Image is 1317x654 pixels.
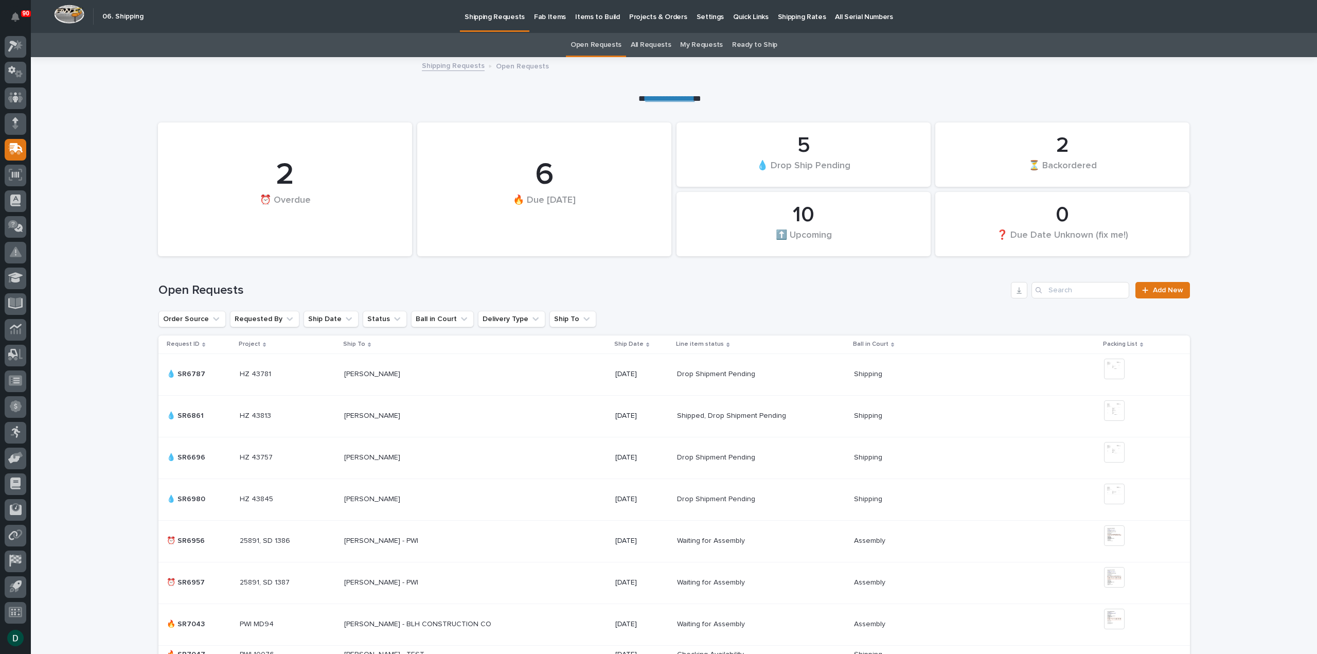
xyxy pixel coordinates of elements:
div: 0 [953,202,1172,228]
p: [DATE] [615,412,669,420]
a: Ready to Ship [732,33,777,57]
tr: 💧 SR6861💧 SR6861 HZ 43813HZ 43813 [PERSON_NAME][PERSON_NAME] [DATE]Shipped, Drop Shipment Pending... [158,395,1190,437]
button: Ship To [549,311,596,327]
p: HZ 43845 [240,493,275,504]
p: HZ 43813 [240,410,273,420]
tr: 💧 SR6980💧 SR6980 HZ 43845HZ 43845 [PERSON_NAME][PERSON_NAME] [DATE]Drop Shipment PendingDrop Ship... [158,479,1190,520]
p: Assembly [854,618,887,629]
p: Assembly [854,535,887,545]
p: 25891, SD 1386 [240,535,292,545]
div: ⬆️ Upcoming [694,229,913,251]
div: Notifications90 [13,12,26,29]
a: All Requests [631,33,671,57]
p: Request ID [167,339,200,350]
p: Shipping [854,493,884,504]
div: ⏳ Backordered [953,160,1172,181]
p: [PERSON_NAME] [344,451,402,462]
p: Assembly [854,576,887,587]
p: Shipping [854,451,884,462]
p: HZ 43757 [240,451,275,462]
p: [DATE] [615,578,669,587]
div: 5 [694,133,913,158]
p: Shipping [854,410,884,420]
p: ⏰ SR6956 [167,535,207,545]
div: 10 [694,202,913,228]
tr: 💧 SR6696💧 SR6696 HZ 43757HZ 43757 [PERSON_NAME][PERSON_NAME] [DATE]Drop Shipment PendingDrop Ship... [158,437,1190,479]
div: ⏰ Overdue [175,195,395,227]
p: Drop Shipment Pending [677,451,757,462]
p: [DATE] [615,453,669,462]
div: 2 [175,156,395,193]
p: ⏰ SR6957 [167,576,207,587]
button: Delivery Type [478,311,545,327]
p: HZ 43781 [240,368,273,379]
p: 💧 SR6787 [167,368,207,379]
p: 💧 SR6980 [167,493,207,504]
div: 2 [953,133,1172,158]
p: 🔥 SR7043 [167,618,207,629]
p: PWI MD94 [240,618,276,629]
button: users-avatar [5,627,26,649]
p: [PERSON_NAME] - BLH CONSTRUCTION CO [344,618,493,629]
p: 💧 SR6696 [167,451,207,462]
p: [PERSON_NAME] - PWI [344,576,420,587]
tr: 🔥 SR7043🔥 SR7043 PWI MD94PWI MD94 [PERSON_NAME] - BLH CONSTRUCTION CO[PERSON_NAME] - BLH CONSTRUC... [158,604,1190,645]
p: Drop Shipment Pending [677,493,757,504]
div: 6 [435,156,654,193]
button: Ship Date [304,311,359,327]
p: Open Requests [496,60,549,71]
span: Add New [1153,287,1183,294]
input: Search [1031,282,1129,298]
p: [PERSON_NAME] [344,410,402,420]
a: Open Requests [571,33,621,57]
p: Drop Shipment Pending [677,368,757,379]
p: Ship Date [614,339,644,350]
button: Ball in Court [411,311,474,327]
button: Order Source [158,311,226,327]
a: Add New [1135,282,1189,298]
p: Waiting for Assembly [677,576,747,587]
button: Status [363,311,407,327]
p: Waiting for Assembly [677,535,747,545]
p: [DATE] [615,620,669,629]
p: 💧 SR6861 [167,410,206,420]
h1: Open Requests [158,283,1007,298]
p: 90 [23,10,29,17]
p: Shipped, Drop Shipment Pending [677,410,788,420]
p: Waiting for Assembly [677,618,747,629]
tr: 💧 SR6787💧 SR6787 HZ 43781HZ 43781 [PERSON_NAME][PERSON_NAME] [DATE]Drop Shipment PendingDrop Ship... [158,353,1190,395]
p: 25891, SD 1387 [240,576,292,587]
p: [DATE] [615,537,669,545]
p: [DATE] [615,495,669,504]
div: 💧 Drop Ship Pending [694,160,913,181]
div: 🔥 Due [DATE] [435,195,654,227]
p: Shipping [854,368,884,379]
p: Project [239,339,260,350]
p: [PERSON_NAME] - PWI [344,535,420,545]
p: Ball in Court [853,339,888,350]
p: [PERSON_NAME] [344,368,402,379]
tr: ⏰ SR6956⏰ SR6956 25891, SD 138625891, SD 1386 [PERSON_NAME] - PWI[PERSON_NAME] - PWI [DATE]Waitin... [158,520,1190,562]
p: Packing List [1103,339,1137,350]
h2: 06. Shipping [102,12,144,21]
img: Workspace Logo [54,5,84,24]
a: My Requests [680,33,723,57]
button: Notifications [5,6,26,28]
p: Ship To [343,339,365,350]
a: Shipping Requests [422,59,485,71]
p: Line item status [676,339,724,350]
button: Requested By [230,311,299,327]
p: [PERSON_NAME] [344,493,402,504]
tr: ⏰ SR6957⏰ SR6957 25891, SD 138725891, SD 1387 [PERSON_NAME] - PWI[PERSON_NAME] - PWI [DATE]Waitin... [158,562,1190,604]
div: ❓ Due Date Unknown (fix me!) [953,229,1172,251]
p: [DATE] [615,370,669,379]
